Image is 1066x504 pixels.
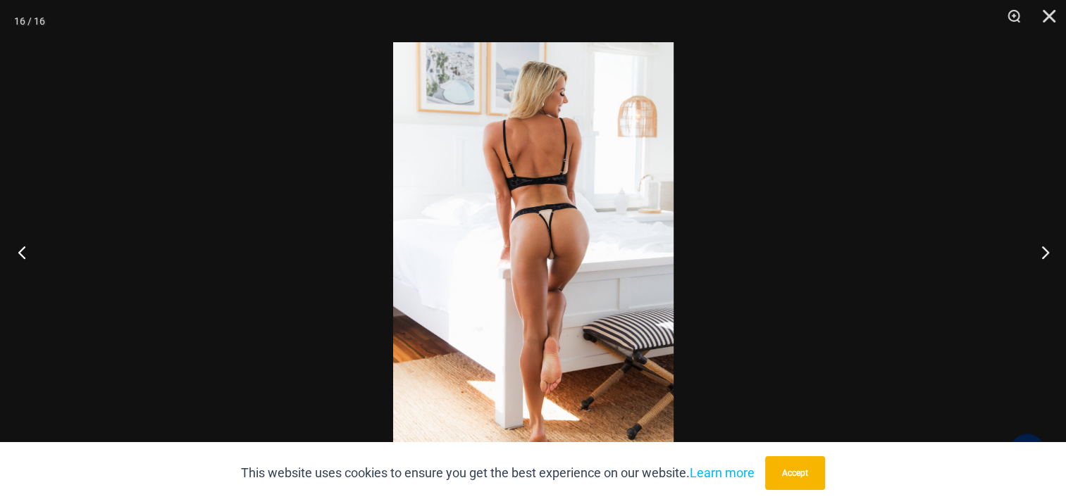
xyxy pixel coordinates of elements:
button: Next [1013,217,1066,287]
button: Accept [765,456,825,490]
p: This website uses cookies to ensure you get the best experience on our website. [241,462,755,484]
div: 16 / 16 [14,11,45,32]
a: Learn more [690,465,755,480]
img: Nights Fall Silver Leopard 1036 Bra 6046 Thong 04 [393,42,674,462]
